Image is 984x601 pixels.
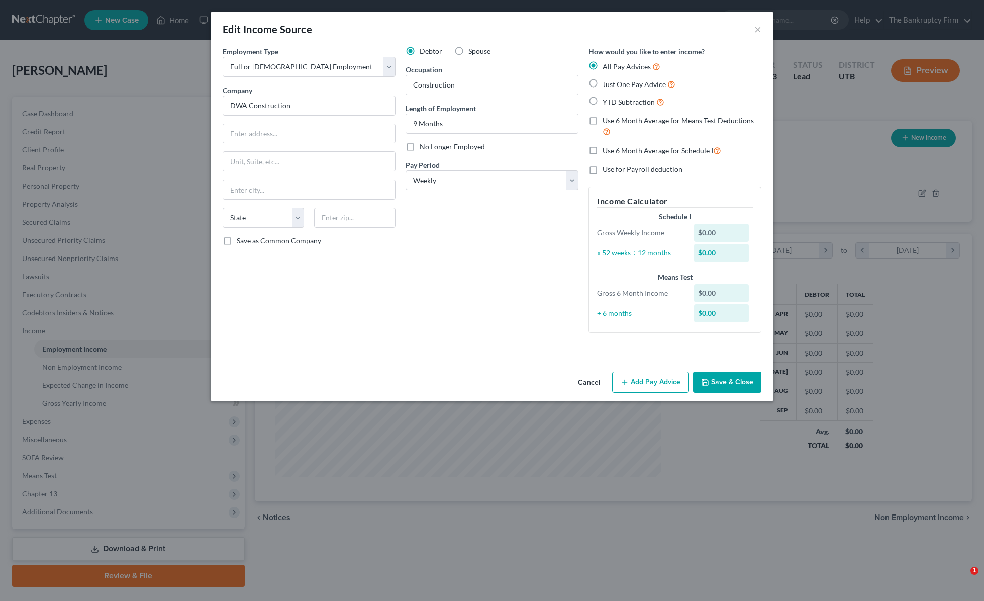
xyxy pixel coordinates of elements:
[314,208,396,228] input: Enter zip...
[694,304,749,322] div: $0.00
[420,142,485,151] span: No Longer Employed
[570,373,608,393] button: Cancel
[406,103,476,114] label: Length of Employment
[468,47,490,55] span: Spouse
[223,86,252,95] span: Company
[603,146,713,155] span: Use 6 Month Average for Schedule I
[223,47,278,56] span: Employment Type
[592,288,689,298] div: Gross 6 Month Income
[950,567,974,591] iframe: Intercom live chat
[592,308,689,318] div: ÷ 6 months
[603,165,682,174] span: Use for Payroll deduction
[970,567,978,575] span: 1
[592,228,689,238] div: Gross Weekly Income
[597,272,753,282] div: Means Test
[420,47,442,55] span: Debtor
[223,180,395,199] input: Enter city...
[406,161,440,169] span: Pay Period
[223,124,395,143] input: Enter address...
[754,23,761,35] button: ×
[603,98,655,106] span: YTD Subtraction
[603,116,754,125] span: Use 6 Month Average for Means Test Deductions
[223,152,395,171] input: Unit, Suite, etc...
[597,212,753,222] div: Schedule I
[406,114,578,133] input: ex: 2 years
[603,62,651,71] span: All Pay Advices
[223,22,312,36] div: Edit Income Source
[694,224,749,242] div: $0.00
[406,64,442,75] label: Occupation
[612,372,689,393] button: Add Pay Advice
[588,46,705,57] label: How would you like to enter income?
[237,236,321,245] span: Save as Common Company
[592,248,689,258] div: x 52 weeks ÷ 12 months
[406,75,578,95] input: --
[694,244,749,262] div: $0.00
[597,195,753,208] h5: Income Calculator
[603,80,666,89] span: Just One Pay Advice
[693,372,761,393] button: Save & Close
[223,96,396,116] input: Search company by name...
[694,284,749,302] div: $0.00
